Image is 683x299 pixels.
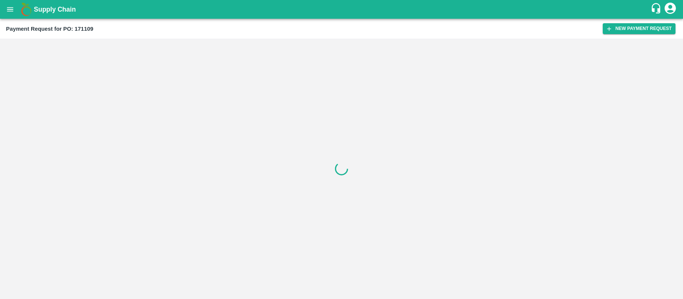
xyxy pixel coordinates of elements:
button: open drawer [2,1,19,18]
b: Payment Request for PO: 171109 [6,26,93,32]
button: New Payment Request [603,23,675,34]
img: logo [19,2,34,17]
b: Supply Chain [34,6,76,13]
div: account of current user [663,1,677,17]
a: Supply Chain [34,4,650,15]
div: customer-support [650,3,663,16]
